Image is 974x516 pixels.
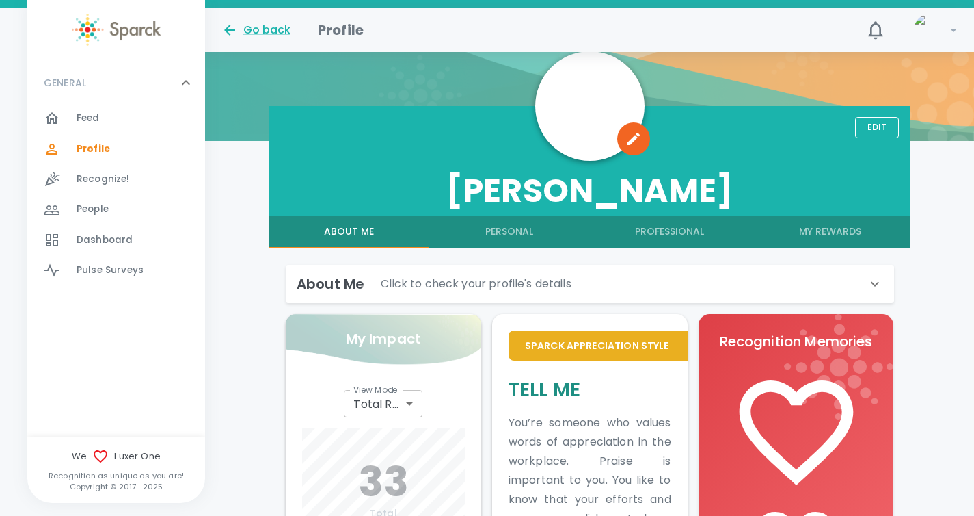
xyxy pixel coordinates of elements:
[318,19,364,41] h1: Profile
[221,22,290,38] button: Go back
[286,265,894,303] div: About MeClick to check your profile's details
[27,448,205,465] span: We Luxer One
[429,216,589,248] button: Personal
[27,481,205,492] p: Copyright © 2017 - 2025
[27,103,205,133] a: Feed
[525,339,671,352] p: Sparck Appreciation Style
[535,51,645,161] img: Picture of Devin Bryant
[27,194,205,224] a: People
[750,216,910,248] button: My Rewards
[77,233,133,247] span: Dashboard
[353,384,398,396] label: View Mode
[27,164,205,194] a: Recognize!
[297,273,364,295] h6: About Me
[714,331,877,352] p: Recognition Memories
[269,216,429,248] button: About Me
[77,112,100,125] span: Feed
[269,216,910,248] div: full width tabs
[44,76,86,90] p: GENERAL
[269,172,910,210] h3: [PERSON_NAME]
[27,225,205,255] a: Dashboard
[27,14,205,46] a: Sparck logo
[509,377,671,402] h5: Tell Me
[77,142,110,156] span: Profile
[914,14,947,47] img: Picture of Devin
[27,103,205,291] div: GENERAL
[345,328,420,350] p: My Impact
[27,62,205,103] div: GENERAL
[27,255,205,285] a: Pulse Surveys
[590,216,750,248] button: Professional
[381,276,571,292] p: Click to check your profile's details
[77,172,130,186] span: Recognize!
[72,14,161,46] img: Sparck logo
[77,203,109,216] span: People
[27,134,205,164] a: Profile
[27,470,205,481] p: Recognition as unique as you are!
[77,263,144,277] span: Pulse Surveys
[784,314,893,420] img: logo
[344,390,422,417] div: Total Recognitions
[855,117,899,138] button: Edit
